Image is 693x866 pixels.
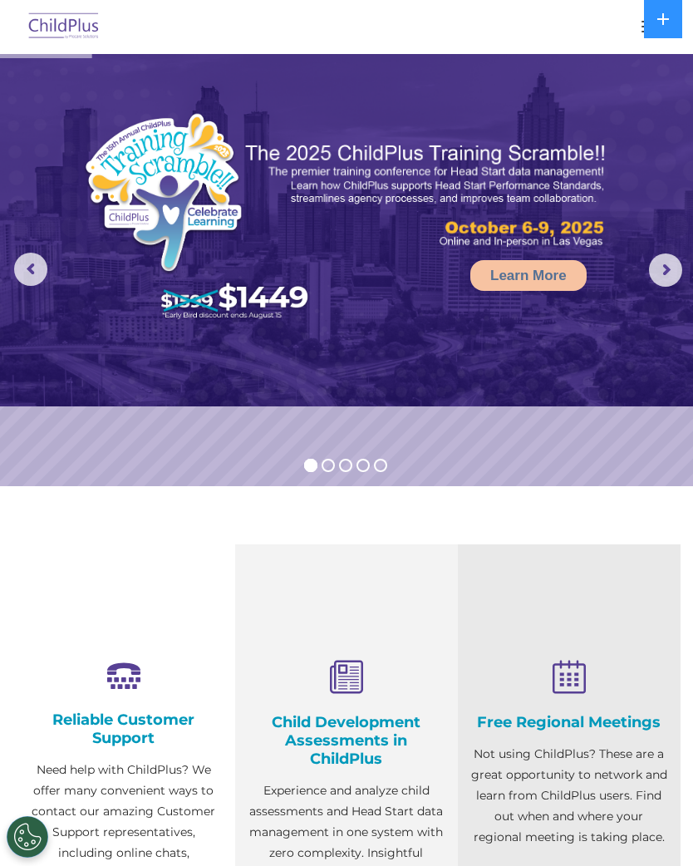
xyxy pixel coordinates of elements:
h4: Child Development Assessments in ChildPlus [248,713,445,768]
img: ChildPlus by Procare Solutions [25,7,103,47]
h4: Reliable Customer Support [25,711,223,747]
a: Learn More [470,260,587,291]
button: Cookies Settings [7,816,48,858]
iframe: Chat Widget [413,686,693,866]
